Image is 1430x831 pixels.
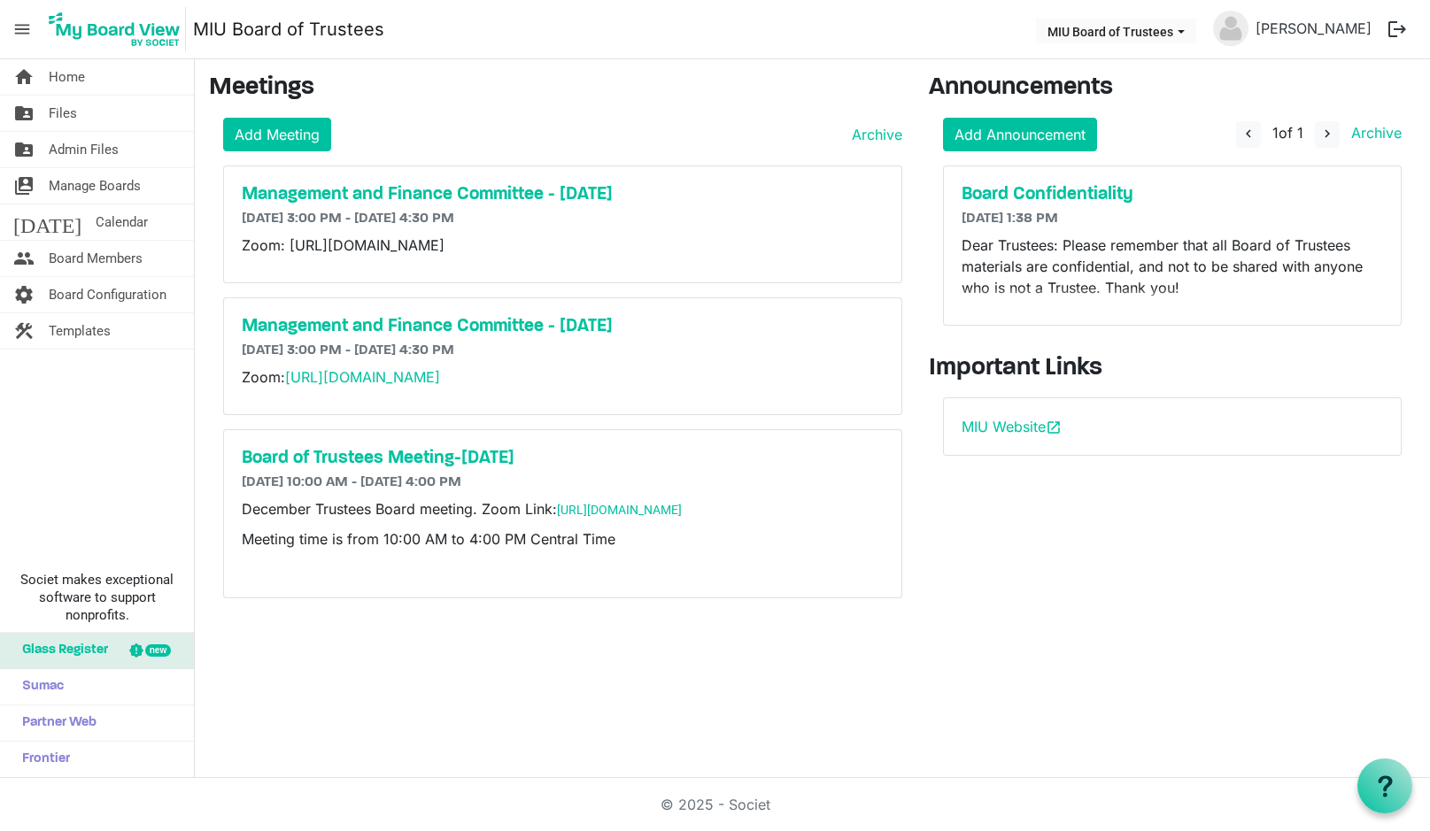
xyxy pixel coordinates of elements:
[1036,19,1196,43] button: MIU Board of Trustees dropdownbutton
[1241,126,1256,142] span: navigate_before
[242,316,884,337] a: Management and Finance Committee - [DATE]
[1379,11,1416,48] button: logout
[49,59,85,95] span: Home
[49,313,111,349] span: Templates
[13,132,35,167] span: folder_shared
[962,235,1383,298] p: Dear Trustees: Please remember that all Board of Trustees materials are confidential, and not to ...
[13,96,35,131] span: folder_shared
[49,168,141,204] span: Manage Boards
[1236,121,1261,148] button: navigate_before
[13,277,35,312] span: settings
[223,118,331,151] a: Add Meeting
[1272,124,1279,142] span: 1
[242,236,444,254] span: Zoom: [URL][DOMAIN_NAME]
[8,571,186,624] span: Societ makes exceptional software to support nonprofits.
[1272,124,1303,142] span: of 1
[1315,121,1340,148] button: navigate_next
[1344,124,1402,142] a: Archive
[929,73,1416,104] h3: Announcements
[1213,11,1248,46] img: no-profile-picture.svg
[13,742,70,777] span: Frontier
[242,530,615,548] span: Meeting time is from 10:00 AM to 4:00 PM Central Time
[49,277,166,312] span: Board Configuration
[962,212,1058,226] span: [DATE] 1:38 PM
[193,12,384,47] a: MIU Board of Trustees
[242,448,884,469] a: Board of Trustees Meeting-[DATE]
[242,474,884,491] h6: [DATE] 10:00 AM - [DATE] 4:00 PM
[962,418,1062,435] a: MIU Websiteopen_in_new
[13,313,35,349] span: construction
[13,241,35,276] span: people
[242,184,884,205] a: Management and Finance Committee - [DATE]
[49,241,143,276] span: Board Members
[242,498,884,519] p: December Trustees Board meeting. Zoom Link:
[49,96,77,131] span: Files
[242,368,440,386] span: Zoom:
[1046,419,1062,435] span: open_in_new
[962,184,1383,205] a: Board Confidentiality
[845,124,902,145] a: Archive
[145,644,171,657] div: new
[13,59,35,95] span: home
[43,7,186,51] img: My Board View Logo
[43,7,193,51] a: My Board View Logo
[661,796,770,813] a: © 2025 - Societ
[242,211,884,227] h6: [DATE] 3:00 PM - [DATE] 4:30 PM
[13,669,64,704] span: Sumac
[285,368,440,386] a: [URL][DOMAIN_NAME]
[209,73,902,104] h3: Meetings
[242,342,884,359] h6: [DATE] 3:00 PM - [DATE] 4:30 PM
[13,204,81,240] span: [DATE]
[96,204,148,240] span: Calendar
[13,168,35,204] span: switch_account
[1248,11,1379,46] a: [PERSON_NAME]
[1319,126,1335,142] span: navigate_next
[13,633,108,668] span: Glass Register
[13,705,97,741] span: Partner Web
[943,118,1097,151] a: Add Announcement
[929,354,1416,384] h3: Important Links
[5,12,39,46] span: menu
[557,503,682,517] a: [URL][DOMAIN_NAME]
[49,132,119,167] span: Admin Files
